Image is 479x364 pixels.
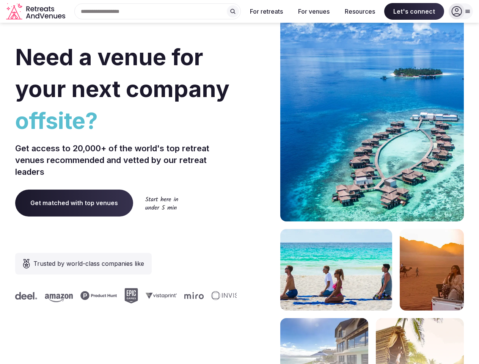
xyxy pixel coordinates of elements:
a: Visit the homepage [6,3,67,20]
svg: Miro company logo [181,292,200,299]
p: Get access to 20,000+ of the world's top retreat venues recommended and vetted by our retreat lea... [15,143,237,177]
img: yoga on tropical beach [280,229,392,311]
img: Start here in under 5 min [145,196,178,210]
button: For retreats [244,3,289,20]
span: Trusted by world-class companies like [33,259,144,268]
a: Get matched with top venues [15,190,133,216]
svg: Epic Games company logo [121,288,135,303]
button: Resources [339,3,381,20]
img: woman sitting in back of truck with camels [400,229,464,311]
span: Let's connect [384,3,444,20]
svg: Vistaprint company logo [142,292,173,299]
svg: Invisible company logo [208,291,250,300]
svg: Retreats and Venues company logo [6,3,67,20]
svg: Deel company logo [12,292,34,300]
span: offsite? [15,105,237,136]
button: For venues [292,3,336,20]
span: Need a venue for your next company [15,43,229,102]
